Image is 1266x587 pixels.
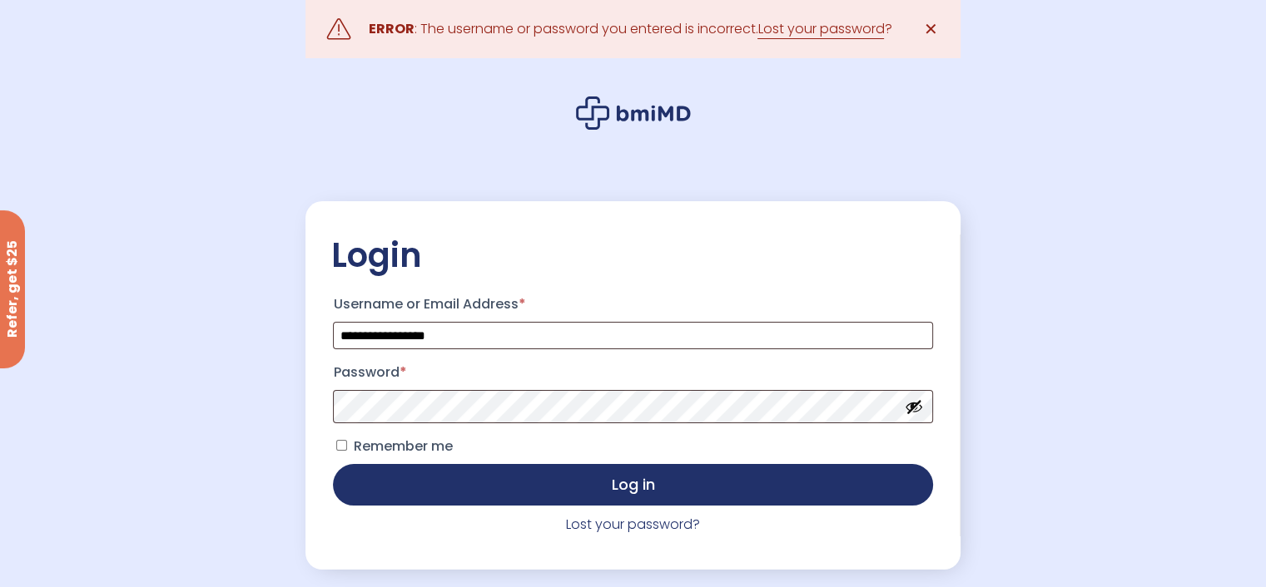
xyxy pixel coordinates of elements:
span: Remember me [353,437,452,456]
h2: Login [330,234,935,276]
a: Lost your password [757,19,884,39]
a: ✕ [915,12,948,46]
input: Remember me [336,440,347,451]
a: Lost your password? [566,515,700,534]
button: Show password [905,397,923,416]
strong: ERROR [368,19,414,38]
label: Password [333,359,932,386]
span: ✕ [924,17,938,41]
button: Log in [333,464,932,506]
label: Username or Email Address [333,291,932,318]
div: : The username or password you entered is incorrect. ? [368,17,891,41]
